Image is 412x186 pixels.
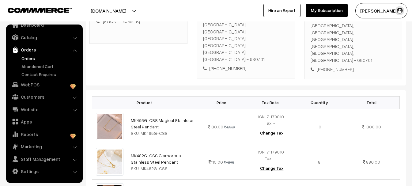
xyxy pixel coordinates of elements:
span: HSN: 71179010 Tax: - [256,114,284,126]
img: na-na-mk482g-css-myki-original-imahaq8hzqwy8ymy.jpeg [96,148,123,176]
a: WebPOS [8,79,81,90]
span: 110.00 [209,159,223,165]
span: 1300.00 [365,124,381,129]
div: [PHONE_NUMBER] [203,65,288,72]
img: COMMMERCE [8,8,72,13]
a: MK495G-CSS Magical Stainless Steel Pendant [131,118,193,129]
div: SKU: MK495G-CSS [131,130,193,136]
a: Catalog [8,32,81,43]
a: Customers [8,91,81,102]
a: Marketing [8,141,81,152]
a: MK482G-CSS Glamorous Stainless Steel Pendant [131,153,181,165]
a: My Subscription [306,4,348,17]
button: [PERSON_NAME] [355,3,407,18]
span: HSN: 71179010 Tax: - [256,149,284,161]
div: [PHONE_NUMBER] [311,66,396,73]
a: Apps [8,116,81,127]
a: Website [8,104,81,115]
a: Contact Enquires [20,71,81,78]
button: Change Tax [255,126,288,140]
div: [PERSON_NAME] House , [GEOGRAPHIC_DATA], [GEOGRAPHIC_DATA], [GEOGRAPHIC_DATA] [GEOGRAPHIC_DATA], ... [203,14,288,63]
a: Orders [20,55,81,62]
a: Orders [8,44,81,55]
button: [DOMAIN_NAME] [69,3,148,18]
img: user [395,6,404,15]
span: 8 [318,159,320,165]
a: Hire an Expert [263,4,300,17]
a: Abandoned Cart [20,63,81,70]
a: COMMMERCE [8,6,61,13]
div: [PERSON_NAME] House , [GEOGRAPHIC_DATA], [GEOGRAPHIC_DATA], [GEOGRAPHIC_DATA] [GEOGRAPHIC_DATA], ... [311,15,396,64]
a: Dashboard [8,19,81,30]
th: Quantity [295,96,344,109]
th: Product [92,96,197,109]
th: Total [344,96,400,109]
a: Settings [8,166,81,177]
strike: 499.00 [224,160,234,164]
span: 130.00 [208,124,223,129]
strike: 499.00 [224,125,235,129]
img: na-na-mk495g-css-myki-original-imahaq8pff2vjn8k.jpeg [96,113,123,140]
th: Price [197,96,246,109]
a: Staff Management [8,154,81,165]
th: Tax Rate [246,96,295,109]
div: SKU: MK482G-CSS [131,165,193,172]
span: 880.00 [366,159,380,165]
span: 10 [317,124,321,129]
button: Change Tax [255,161,288,175]
a: Reports [8,129,81,140]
